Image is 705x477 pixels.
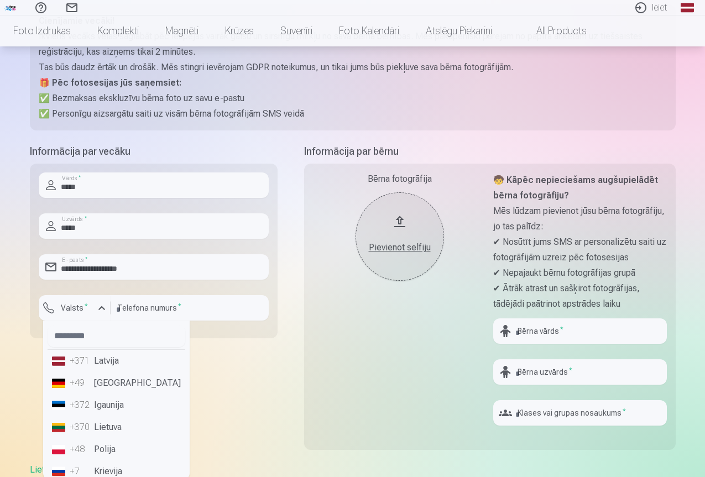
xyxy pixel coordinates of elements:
[267,15,326,46] a: Suvenīri
[367,241,433,254] div: Pievienot selfiju
[39,91,667,106] p: ✅ Bezmaksas ekskluzīvu bērna foto uz savu e-pastu
[304,144,676,159] h5: Informācija par bērnu
[39,106,667,122] p: ✅ Personīgu aizsargātu saiti uz visām bērna fotogrāfijām SMS veidā
[493,265,667,281] p: ✔ Nepajaukt bērnu fotogrāfijas grupā
[505,15,600,46] a: All products
[48,416,185,438] li: Lietuva
[30,464,100,475] a: Lietošanas līgums
[70,443,92,456] div: +48
[493,175,658,201] strong: 🧒 Kāpēc nepieciešams augšupielādēt bērna fotogrāfiju?
[70,376,92,390] div: +49
[152,15,212,46] a: Magnēti
[356,192,444,281] button: Pievienot selfiju
[412,15,505,46] a: Atslēgu piekariņi
[48,394,185,416] li: Igaunija
[70,421,92,434] div: +370
[212,15,267,46] a: Krūzes
[313,172,487,186] div: Bērna fotogrāfija
[493,203,667,234] p: Mēs lūdzam pievienot jūsu bērna fotogrāfiju, jo tas palīdz:
[39,60,667,75] p: Tas būs daudz ērtāk un drošāk. Mēs stingri ievērojam GDPR noteikumus, un tikai jums būs piekļuve ...
[493,234,667,265] p: ✔ Nosūtīt jums SMS ar personalizētu saiti uz fotogrāfijām uzreiz pēc fotosesijas
[48,372,185,394] li: [GEOGRAPHIC_DATA]
[326,15,412,46] a: Foto kalendāri
[56,302,92,313] label: Valsts
[70,399,92,412] div: +372
[30,144,278,159] h5: Informācija par vecāku
[39,77,181,88] strong: 🎁 Pēc fotosesijas jūs saņemsiet:
[48,438,185,460] li: Polija
[493,281,667,312] p: ✔ Ātrāk atrast un sašķirot fotogrāfijas, tādējādi paātrinot apstrādes laiku
[48,350,185,372] li: Latvija
[70,354,92,368] div: +371
[84,15,152,46] a: Komplekti
[4,4,17,11] img: /fa1
[39,295,111,321] button: Valsts*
